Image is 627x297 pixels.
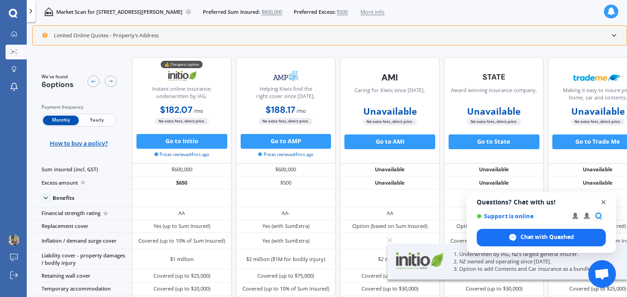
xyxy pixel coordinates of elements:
[243,85,329,104] div: Helping Kiwis find the right cover since [DATE].
[170,256,194,263] div: $1 million
[294,8,336,16] span: Preferred Excess:
[41,74,74,80] span: We've found
[246,256,325,263] div: $2 million ($1M for bodily injury)
[344,134,435,149] button: Go to AMI
[467,118,521,125] span: No extra fees, direct price.
[138,85,225,104] div: Instant online insurance; underwritten by IAG.
[32,163,132,176] div: Sum insured (incl. GST)
[467,108,521,115] b: Unavailable
[444,163,544,176] div: Unavailable
[178,210,185,217] div: AA
[456,222,532,230] div: Option (based on Sum Insured)
[261,67,310,85] img: AMP.webp
[32,220,132,233] div: Replacement cover
[32,249,132,269] div: Liability cover - property damages / bodily injury
[266,104,295,116] b: $188.17
[258,151,313,158] span: Prices retrieved 4 hrs ago
[477,198,606,206] span: Questions? Chat with us!
[261,8,282,16] span: $600,000
[262,237,309,245] div: Yes (with SumExtra)
[340,176,440,189] div: Unavailable
[32,207,132,220] div: Financial strength rating
[132,176,231,189] div: $650
[571,118,625,125] span: No extra fees, direct price.
[155,118,209,125] span: No extra fees, direct price.
[450,237,537,245] div: Covered (up to 10% of Sum Insured)
[41,104,117,111] div: Payment frequency
[598,197,609,208] span: Close chat
[41,80,74,89] span: 6 options
[387,210,393,217] div: AA
[571,108,625,115] b: Unavailable
[154,151,209,158] span: Prices retrieved 4 hrs ago
[296,107,306,114] span: / mo
[340,163,440,176] div: Unavailable
[53,195,75,201] div: Benefits
[574,68,622,87] img: Trademe.webp
[79,116,115,125] span: Yearly
[454,250,609,258] p: 1. Underwritten by IAG, NZ’s largest general insurer.
[32,283,132,296] div: Temporary accommodation
[588,260,616,288] div: Open chat
[393,250,445,272] img: Initio.webp
[42,32,159,39] div: Limited Online Quotes - Property's Address
[451,87,537,105] div: Award winning insurance company.
[262,222,309,230] div: Yes (with SumExtra)
[361,285,418,292] div: Covered (up to $30,000)
[366,68,414,87] img: AMI-text-1.webp
[161,61,203,68] div: 💰 Cheapest option
[378,256,402,263] div: $2 million
[454,265,609,273] p: 3. Option to add Contents and Car insurance as a bundle.
[44,7,53,16] img: home-and-contents.b802091223b8502ef2dd.svg
[160,104,192,116] b: $182.07
[8,234,19,245] img: ACg8ocLa4_HLoTOhpkx-fKU8hguYqggPq2-U17d-4J00in2heO76Qano=s96-c
[363,118,417,125] span: No extra fees, direct price.
[32,269,132,282] div: Retaining wall cover
[136,134,227,149] button: Go to Initio
[203,8,260,16] span: Preferred Sum Insured:
[154,285,210,292] div: Covered (up to $20,000)
[236,176,336,189] div: $500
[132,163,231,176] div: $600,000
[236,163,336,176] div: $600,000
[361,272,418,280] div: Covered (up to $50,000)
[449,134,539,149] button: Go to State
[158,67,207,85] img: Initio.webp
[56,8,183,16] p: Market Scan for [STREET_ADDRESS][PERSON_NAME]
[259,118,313,125] span: No extra fees, direct price.
[154,222,210,230] div: Yes (up to Sum Insured)
[361,8,384,16] span: More info
[241,134,331,149] button: Go to AMP
[154,272,210,280] div: Covered (up to $25,000)
[257,272,314,280] div: Covered (up to $75,000)
[43,116,79,125] span: Monthly
[444,176,544,189] div: Unavailable
[477,229,606,246] div: Chat with Quashed
[138,237,225,245] div: Covered (up to 10% of Sum Insured)
[282,210,290,217] div: AA-
[469,68,518,86] img: State-text-1.webp
[466,285,522,292] div: Covered (up to $30,000)
[363,108,417,115] b: Unavailable
[355,87,425,105] div: Caring for Kiwis since [DATE].
[337,8,348,16] span: $500
[32,233,132,249] div: Inflation / demand surge cover
[454,258,609,265] p: 2. NZ owned and operating since [DATE].
[50,140,108,147] span: How to buy a policy?
[477,213,566,220] span: Support is online
[243,285,329,292] div: Covered (up to 10% of Sum Insured)
[194,107,203,114] span: / mo
[352,222,427,230] div: Option (based on Sum Insured)
[32,176,132,189] div: Excess amount
[569,285,626,292] div: Covered (up to $25,000)
[521,233,574,241] span: Chat with Quashed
